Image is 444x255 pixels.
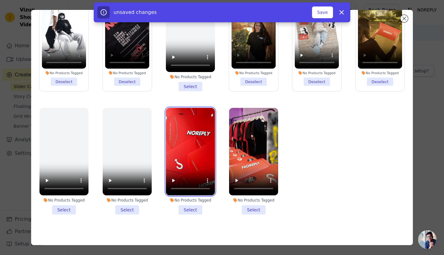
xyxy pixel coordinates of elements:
[105,71,149,75] div: No Products Tagged
[418,230,437,249] div: Open chat
[232,71,276,75] div: No Products Tagged
[103,198,152,203] div: No Products Tagged
[295,71,339,75] div: No Products Tagged
[229,198,278,203] div: No Products Tagged
[113,9,157,15] span: unsaved changes
[312,6,333,18] button: Save
[42,71,86,75] div: No Products Tagged
[39,198,88,203] div: No Products Tagged
[358,71,402,75] div: No Products Tagged
[166,198,215,203] div: No Products Tagged
[166,74,215,79] div: No Products Tagged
